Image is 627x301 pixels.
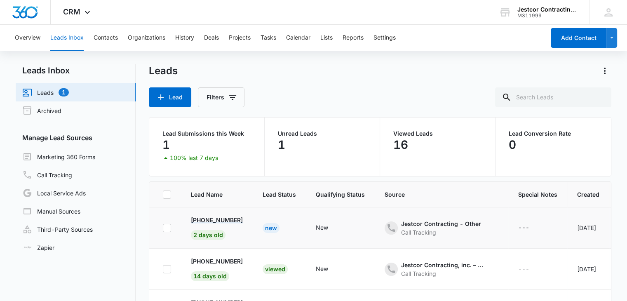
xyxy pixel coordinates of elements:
button: History [175,25,194,51]
p: Lead Submissions this Week [162,131,251,136]
p: Unread Leads [278,131,366,136]
div: New [316,223,328,232]
div: Viewed [263,264,288,274]
a: Marketing 360 Forms [22,152,95,162]
div: Jestcor Contracting - Other [401,219,481,228]
div: - - Select to Edit Field [518,223,544,233]
a: Third-Party Sources [22,224,93,234]
button: Deals [204,25,219,51]
a: New [263,224,279,231]
button: Settings [373,25,396,51]
a: Manual Sources [22,206,80,216]
p: 100% last 7 days [170,155,218,161]
a: [PHONE_NUMBER]2 days old [191,216,243,238]
span: Source [385,190,498,199]
h3: Manage Lead Sources [16,133,136,143]
p: 0 [509,138,516,151]
button: Contacts [94,25,118,51]
div: account id [517,13,578,19]
button: Lead [149,87,191,107]
a: Call Tracking [22,170,72,180]
span: 2 days old [191,230,225,240]
span: Lead Status [263,190,296,199]
div: - - Select to Edit Field [316,264,343,274]
a: Zapier [22,243,54,252]
p: Viewed Leads [393,131,482,136]
a: [PHONE_NUMBER]14 days old [191,257,243,280]
input: Search Leads [495,87,611,107]
button: Reports [343,25,364,51]
h2: Leads Inbox [16,64,136,77]
div: --- [518,264,529,274]
p: [PHONE_NUMBER] [191,257,243,266]
div: - - Select to Edit Field [385,261,498,278]
div: - - Select to Edit Field [316,223,343,233]
p: [PHONE_NUMBER] [191,216,243,224]
button: Leads Inbox [50,25,84,51]
div: New [316,264,328,273]
div: - - Select to Edit Field [385,219,496,237]
button: Organizations [128,25,165,51]
button: Filters [198,87,244,107]
p: 1 [278,138,285,151]
div: - - Select to Edit Field [518,264,544,274]
div: [DATE] [577,223,599,232]
a: Leads1 [22,87,69,97]
div: Jestcor Contracting, inc. – Ads [401,261,484,269]
div: Call Tracking [401,269,484,278]
button: Add Contact [551,28,606,48]
div: New [263,223,279,233]
button: Projects [229,25,251,51]
span: Created [577,190,599,199]
div: account name [517,6,578,13]
span: Special Notes [518,190,557,199]
button: Tasks [261,25,276,51]
span: CRM [63,7,80,16]
div: Call Tracking [401,228,481,237]
p: Lead Conversion Rate [509,131,598,136]
button: Actions [598,64,611,78]
a: Archived [22,106,61,115]
button: Calendar [286,25,310,51]
a: Local Service Ads [22,188,86,198]
a: Viewed [263,266,288,273]
button: Overview [15,25,40,51]
button: Lists [320,25,333,51]
h1: Leads [149,65,178,77]
span: 14 days old [191,271,229,281]
p: 16 [393,138,408,151]
p: 1 [162,138,170,151]
span: Qualifying Status [316,190,365,199]
span: Lead Name [191,190,243,199]
div: [DATE] [577,265,599,273]
div: --- [518,223,529,233]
